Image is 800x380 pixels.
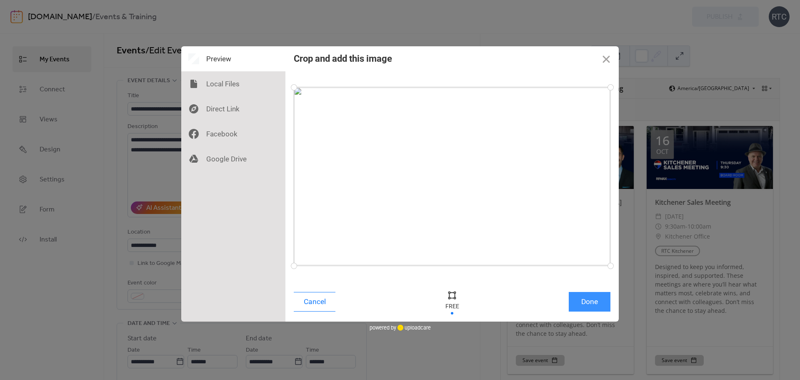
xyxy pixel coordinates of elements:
[294,53,392,64] div: Crop and add this image
[370,322,431,334] div: powered by
[181,96,285,121] div: Direct Link
[181,71,285,96] div: Local Files
[396,325,431,331] a: uploadcare
[181,121,285,146] div: Facebook
[569,292,610,312] button: Done
[181,146,285,171] div: Google Drive
[594,46,619,71] button: Close
[181,46,285,71] div: Preview
[294,292,335,312] button: Cancel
